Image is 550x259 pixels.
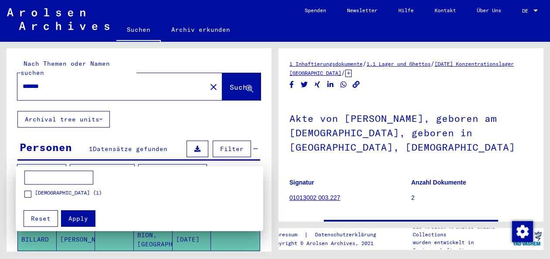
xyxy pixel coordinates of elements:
button: Reset [24,210,58,226]
span: Apply [68,214,88,222]
img: Modification du consentement [512,221,533,242]
div: Modification du consentement [512,221,533,242]
span: [DEMOGRAPHIC_DATA] (1) [35,188,102,196]
span: Reset [31,214,51,222]
button: Apply [61,210,95,226]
